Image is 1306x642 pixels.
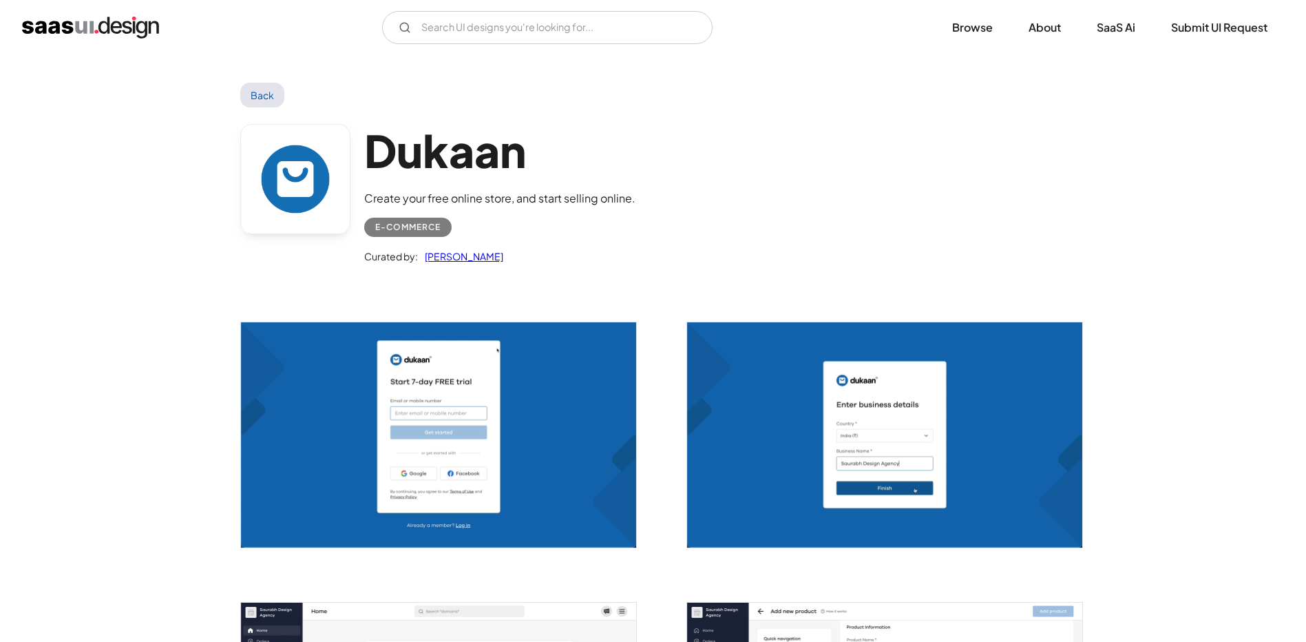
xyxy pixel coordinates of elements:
a: home [22,17,159,39]
div: Curated by: [364,248,418,265]
div: E-commerce [375,219,441,236]
a: open lightbox [241,322,636,548]
a: open lightbox [687,322,1082,548]
a: Submit UI Request [1155,12,1284,43]
a: About [1012,12,1077,43]
div: Create your free online store, and start selling online. [364,190,635,207]
a: SaaS Ai [1080,12,1152,43]
a: [PERSON_NAME] [418,248,503,265]
img: 63d4ff4948a3f92120e97e91_Dukaan%20-%20Enter%20Business%20Details.png [687,322,1082,548]
a: Back [240,83,285,107]
input: Search UI designs you're looking for... [382,11,713,44]
a: Browse [936,12,1009,43]
h1: Dukaan [364,124,635,177]
img: 63d4ff4748a32c01c62fd50a_Dukaan%20Signup.png [241,322,636,548]
form: Email Form [382,11,713,44]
